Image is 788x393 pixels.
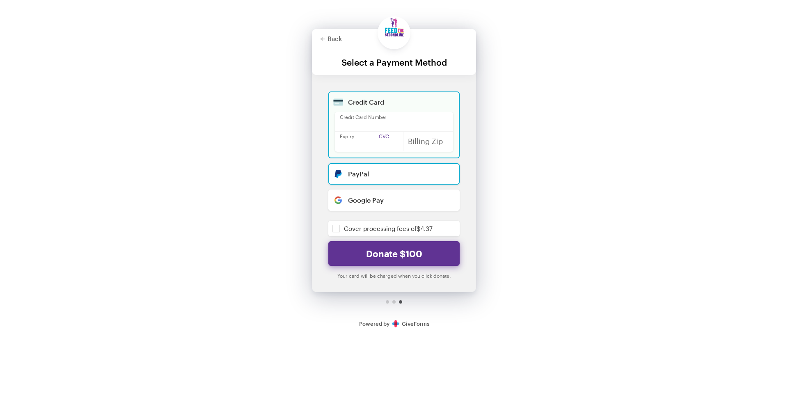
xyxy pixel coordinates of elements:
a: Secure DonationsPowered byGiveForms [359,320,429,327]
div: Select a Payment Method [320,57,468,67]
div: Credit Card [348,99,453,105]
div: Your card will be charged when you click donate. [328,272,460,279]
iframe: To enrich screen reader interactions, please activate Accessibility in Grammarly extension settings [340,119,448,129]
iframe: Secure postal code input frame [408,139,448,149]
button: Donate $100 [328,241,460,266]
button: Back [320,35,342,42]
iframe: To enrich screen reader interactions, please activate Accessibility in Grammarly extension settings [340,139,369,149]
iframe: To enrich screen reader interactions, please activate Accessibility in Grammarly extension settings [379,139,399,149]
